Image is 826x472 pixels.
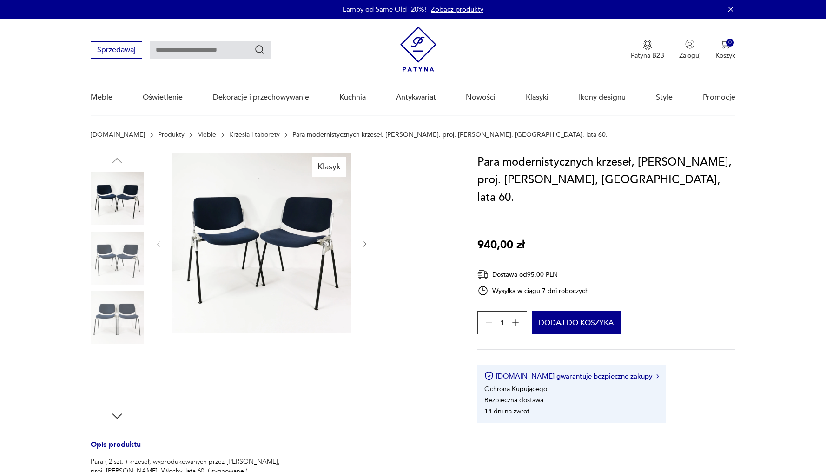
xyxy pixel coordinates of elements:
[91,232,144,285] img: Zdjęcie produktu Para modernistycznych krzeseł, Anonima Castelli, proj. G. Piretti, Włochy, lata 60.
[715,51,735,60] p: Koszyk
[579,80,626,115] a: Ikony designu
[91,442,455,457] h3: Opis produktu
[292,131,608,139] p: Para modernistycznych krzeseł, [PERSON_NAME], proj. [PERSON_NAME], [GEOGRAPHIC_DATA], lata 60.
[396,80,436,115] a: Antykwariat
[631,40,664,60] a: Ikona medaluPatyna B2B
[91,350,144,403] img: Zdjęcie produktu Para modernistycznych krzeseł, Anonima Castelli, proj. G. Piretti, Włochy, lata 60.
[477,153,735,206] h1: Para modernistycznych krzeseł, [PERSON_NAME], proj. [PERSON_NAME], [GEOGRAPHIC_DATA], lata 60.
[91,172,144,225] img: Zdjęcie produktu Para modernistycznych krzeseł, Anonima Castelli, proj. G. Piretti, Włochy, lata 60.
[532,311,621,334] button: Dodaj do koszyka
[312,157,346,177] div: Klasyk
[343,5,426,14] p: Lampy od Same Old -20%!
[143,80,183,115] a: Oświetlenie
[229,131,280,139] a: Krzesła i taborety
[679,51,700,60] p: Zaloguj
[484,407,529,416] li: 14 dni na zwrot
[703,80,735,115] a: Promocje
[631,40,664,60] button: Patyna B2B
[91,80,112,115] a: Meble
[484,385,547,393] li: Ochrona Kupującego
[656,374,659,379] img: Ikona strzałki w prawo
[254,44,265,55] button: Szukaj
[643,40,652,50] img: Ikona medalu
[158,131,185,139] a: Produkty
[631,51,664,60] p: Patyna B2B
[339,80,366,115] a: Kuchnia
[466,80,496,115] a: Nowości
[91,47,142,54] a: Sprzedawaj
[656,80,673,115] a: Style
[91,291,144,344] img: Zdjęcie produktu Para modernistycznych krzeseł, Anonima Castelli, proj. G. Piretti, Włochy, lata 60.
[484,396,543,405] li: Bezpieczna dostawa
[91,131,145,139] a: [DOMAIN_NAME]
[477,269,589,280] div: Dostawa od 95,00 PLN
[720,40,730,49] img: Ikona koszyka
[484,372,659,381] button: [DOMAIN_NAME] gwarantuje bezpieczne zakupy
[526,80,548,115] a: Klasyki
[685,40,694,49] img: Ikonka użytkownika
[172,153,351,333] img: Zdjęcie produktu Para modernistycznych krzeseł, Anonima Castelli, proj. G. Piretti, Włochy, lata 60.
[431,5,483,14] a: Zobacz produkty
[477,236,525,254] p: 940,00 zł
[400,27,436,72] img: Patyna - sklep z meblami i dekoracjami vintage
[477,269,489,280] img: Ikona dostawy
[484,372,494,381] img: Ikona certyfikatu
[477,285,589,296] div: Wysyłka w ciągu 7 dni roboczych
[726,39,734,47] div: 0
[213,80,309,115] a: Dekoracje i przechowywanie
[500,320,504,326] span: 1
[679,40,700,60] button: Zaloguj
[197,131,216,139] a: Meble
[91,41,142,59] button: Sprzedawaj
[715,40,735,60] button: 0Koszyk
